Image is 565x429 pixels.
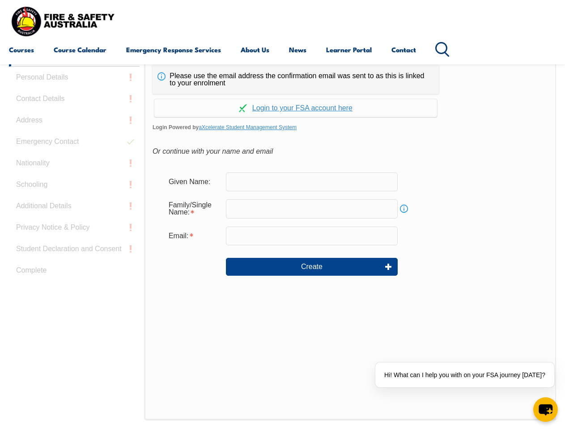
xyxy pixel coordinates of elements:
[241,39,269,60] a: About Us
[199,124,297,130] a: aXcelerate Student Management System
[153,121,548,134] span: Login Powered by
[126,39,221,60] a: Emergency Response Services
[161,197,226,221] div: Family/Single Name is required.
[391,39,416,60] a: Contact
[161,227,226,244] div: Email is required.
[326,39,372,60] a: Learner Portal
[239,104,247,112] img: Log in withaxcelerate
[54,39,106,60] a: Course Calendar
[9,39,34,60] a: Courses
[161,173,226,190] div: Given Name:
[533,397,558,422] button: chat-button
[398,202,410,215] a: Info
[153,65,439,94] div: Please use the email address the confirmation email was sent to as this is linked to your enrolment
[153,145,548,158] div: Or continue with your name and email
[289,39,306,60] a: News
[226,258,398,276] button: Create
[375,362,554,387] div: Hi! What can I help you with on your FSA journey [DATE]?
